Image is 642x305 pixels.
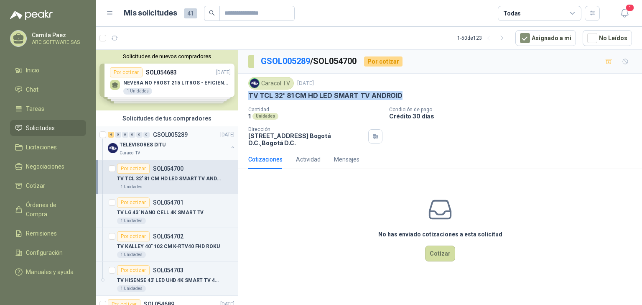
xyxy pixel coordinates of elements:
a: Negociaciones [10,159,86,174]
div: Cotizaciones [248,155,283,164]
span: 1 [625,4,634,12]
a: Por cotizarSOL054703TV HISENSE 43' LED UHD 4K SMART TV 43A6N1 Unidades [96,262,238,296]
div: Todas [503,9,521,18]
div: 0 [122,132,128,138]
span: Cotizar [26,181,45,190]
div: 0 [143,132,150,138]
a: Manuales y ayuda [10,264,86,280]
p: TV LG 43' NANO CELL 4K SMART TV [117,209,204,217]
div: Solicitudes de nuevos compradoresPor cotizarSOL054683[DATE] NEVERA NO FROST 215 LITROS - EFICIENC... [96,50,238,110]
a: Licitaciones [10,139,86,155]
p: TV TCL 32' 81 CM HD LED SMART TV ANDROID [117,175,221,183]
div: 1 Unidades [117,285,146,292]
div: 1 - 50 de 123 [457,31,509,45]
button: Solicitudes de nuevos compradores [99,53,234,59]
span: Solicitudes [26,123,55,133]
img: Logo peakr [10,10,53,20]
a: Órdenes de Compra [10,197,86,222]
p: Cantidad [248,107,382,113]
p: TELEVISORES DITU [120,141,166,149]
a: Por cotizarSOL054702TV KALLEY 40" 102 CM K-RTV40 FHD ROKU1 Unidades [96,228,238,262]
div: Por cotizar [117,197,150,208]
p: [DATE] [220,131,234,139]
p: SOL054702 [153,233,183,239]
span: Configuración [26,248,63,257]
div: 1 Unidades [117,184,146,190]
a: Inicio [10,62,86,78]
p: SOL054703 [153,267,183,273]
p: Crédito 30 días [389,113,639,120]
p: TV HISENSE 43' LED UHD 4K SMART TV 43A6N [117,277,221,284]
p: [DATE] [297,79,314,87]
div: 4 [108,132,114,138]
a: Cotizar [10,178,86,194]
div: 1 Unidades [117,218,146,224]
a: 4 0 0 0 0 0 GSOL005289[DATE] Company LogoTELEVISORES DITUCaracol TV [108,130,236,156]
a: Por cotizarSOL054700TV TCL 32' 81 CM HD LED SMART TV ANDROID1 Unidades [96,160,238,194]
p: / SOL054700 [261,55,357,68]
p: [STREET_ADDRESS] Bogotá D.C. , Bogotá D.C. [248,132,365,146]
a: Solicitudes [10,120,86,136]
span: Órdenes de Compra [26,200,78,219]
h3: No has enviado cotizaciones a esta solicitud [378,230,502,239]
a: Remisiones [10,226,86,241]
a: GSOL005289 [261,56,310,66]
p: TV TCL 32' 81 CM HD LED SMART TV ANDROID [248,91,403,100]
span: Negociaciones [26,162,64,171]
a: Tareas [10,101,86,117]
span: Chat [26,85,38,94]
div: Caracol TV [248,77,294,90]
div: 1 Unidades [117,251,146,258]
p: 1 [248,113,251,120]
div: 0 [136,132,143,138]
span: Manuales y ayuda [26,267,74,277]
span: Inicio [26,66,39,75]
button: Asignado a mi [515,30,576,46]
p: SOL054700 [153,166,183,172]
div: Por cotizar [364,56,403,67]
p: SOL054701 [153,200,183,205]
p: GSOL005289 [153,132,188,138]
a: Chat [10,82,86,97]
p: Dirección [248,126,365,132]
p: Caracol TV [120,150,140,156]
span: Licitaciones [26,143,57,152]
h1: Mis solicitudes [124,7,177,19]
button: No Leídos [583,30,632,46]
span: Tareas [26,104,44,113]
button: Cotizar [425,246,455,261]
a: Configuración [10,245,86,261]
div: 0 [129,132,135,138]
img: Company Logo [250,79,259,88]
span: 41 [184,8,197,18]
img: Company Logo [108,143,118,153]
span: search [209,10,215,16]
div: Por cotizar [117,265,150,275]
div: Mensajes [334,155,359,164]
p: ARC SOFTWARE SAS [32,40,84,45]
p: TV KALLEY 40" 102 CM K-RTV40 FHD ROKU [117,243,220,251]
div: Solicitudes de tus compradores [96,110,238,126]
div: Por cotizar [117,164,150,174]
div: Unidades [252,113,278,120]
a: Por cotizarSOL054701TV LG 43' NANO CELL 4K SMART TV1 Unidades [96,194,238,228]
span: Remisiones [26,229,57,238]
p: Condición de pago [389,107,639,113]
button: 1 [617,6,632,21]
div: 0 [115,132,121,138]
div: Actividad [296,155,321,164]
div: Por cotizar [117,231,150,241]
p: Camila Paez [32,32,84,38]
